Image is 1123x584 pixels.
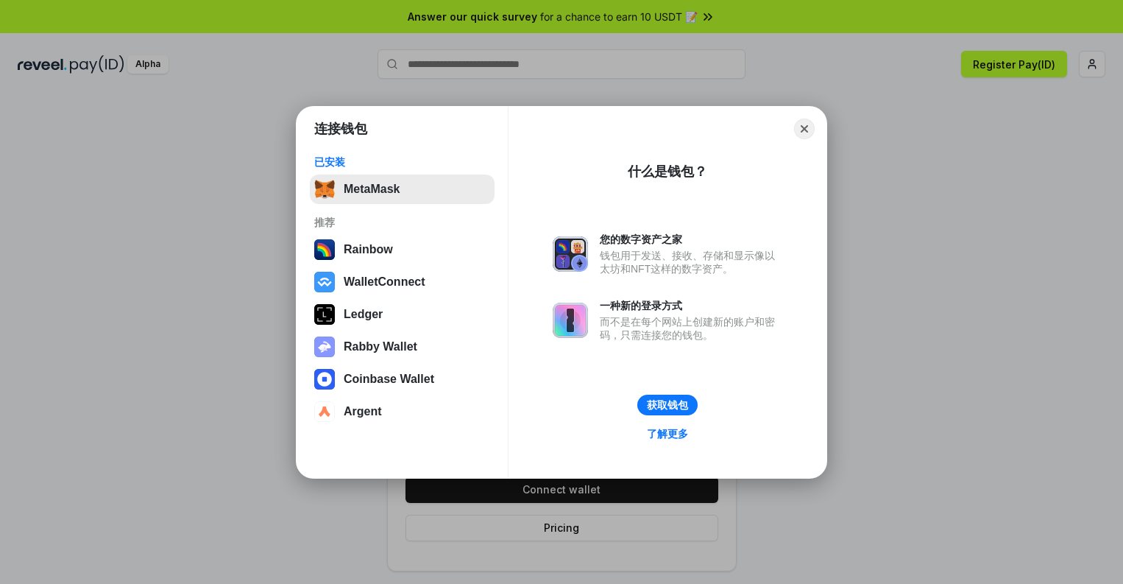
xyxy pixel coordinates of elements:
img: svg+xml,%3Csvg%20fill%3D%22none%22%20height%3D%2233%22%20viewBox%3D%220%200%2035%2033%22%20width%... [314,179,335,200]
h1: 连接钱包 [314,120,367,138]
div: MetaMask [344,183,400,196]
div: Rabby Wallet [344,340,417,353]
div: 什么是钱包？ [628,163,707,180]
img: svg+xml,%3Csvg%20width%3D%2228%22%20height%3D%2228%22%20viewBox%3D%220%200%2028%2028%22%20fill%3D... [314,272,335,292]
img: svg+xml,%3Csvg%20width%3D%2228%22%20height%3D%2228%22%20viewBox%3D%220%200%2028%2028%22%20fill%3D... [314,369,335,390]
button: Ledger [310,300,495,329]
div: 推荐 [314,216,490,229]
div: 钱包用于发送、接收、存储和显示像以太坊和NFT这样的数字资产。 [600,249,782,275]
div: 已安装 [314,155,490,169]
button: 获取钱包 [637,395,698,415]
img: svg+xml,%3Csvg%20width%3D%2228%22%20height%3D%2228%22%20viewBox%3D%220%200%2028%2028%22%20fill%3D... [314,401,335,422]
div: Ledger [344,308,383,321]
img: svg+xml,%3Csvg%20xmlns%3D%22http%3A%2F%2Fwww.w3.org%2F2000%2Fsvg%22%20fill%3D%22none%22%20viewBox... [314,337,335,357]
div: 而不是在每个网站上创建新的账户和密码，只需连接您的钱包。 [600,315,782,342]
div: Argent [344,405,382,418]
div: Coinbase Wallet [344,373,434,386]
button: WalletConnect [310,267,495,297]
a: 了解更多 [638,424,697,443]
div: Rainbow [344,243,393,256]
div: 您的数字资产之家 [600,233,782,246]
button: Argent [310,397,495,426]
button: Rabby Wallet [310,332,495,362]
button: MetaMask [310,175,495,204]
div: 一种新的登录方式 [600,299,782,312]
div: 了解更多 [647,427,688,440]
button: Rainbow [310,235,495,264]
div: WalletConnect [344,275,425,289]
img: svg+xml,%3Csvg%20xmlns%3D%22http%3A%2F%2Fwww.w3.org%2F2000%2Fsvg%22%20fill%3D%22none%22%20viewBox... [553,236,588,272]
img: svg+xml,%3Csvg%20xmlns%3D%22http%3A%2F%2Fwww.w3.org%2F2000%2Fsvg%22%20fill%3D%22none%22%20viewBox... [553,303,588,338]
img: svg+xml,%3Csvg%20width%3D%22120%22%20height%3D%22120%22%20viewBox%3D%220%200%20120%20120%22%20fil... [314,239,335,260]
button: Close [794,119,815,139]
button: Coinbase Wallet [310,365,495,394]
img: svg+xml,%3Csvg%20xmlns%3D%22http%3A%2F%2Fwww.w3.org%2F2000%2Fsvg%22%20width%3D%2228%22%20height%3... [314,304,335,325]
div: 获取钱包 [647,398,688,412]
